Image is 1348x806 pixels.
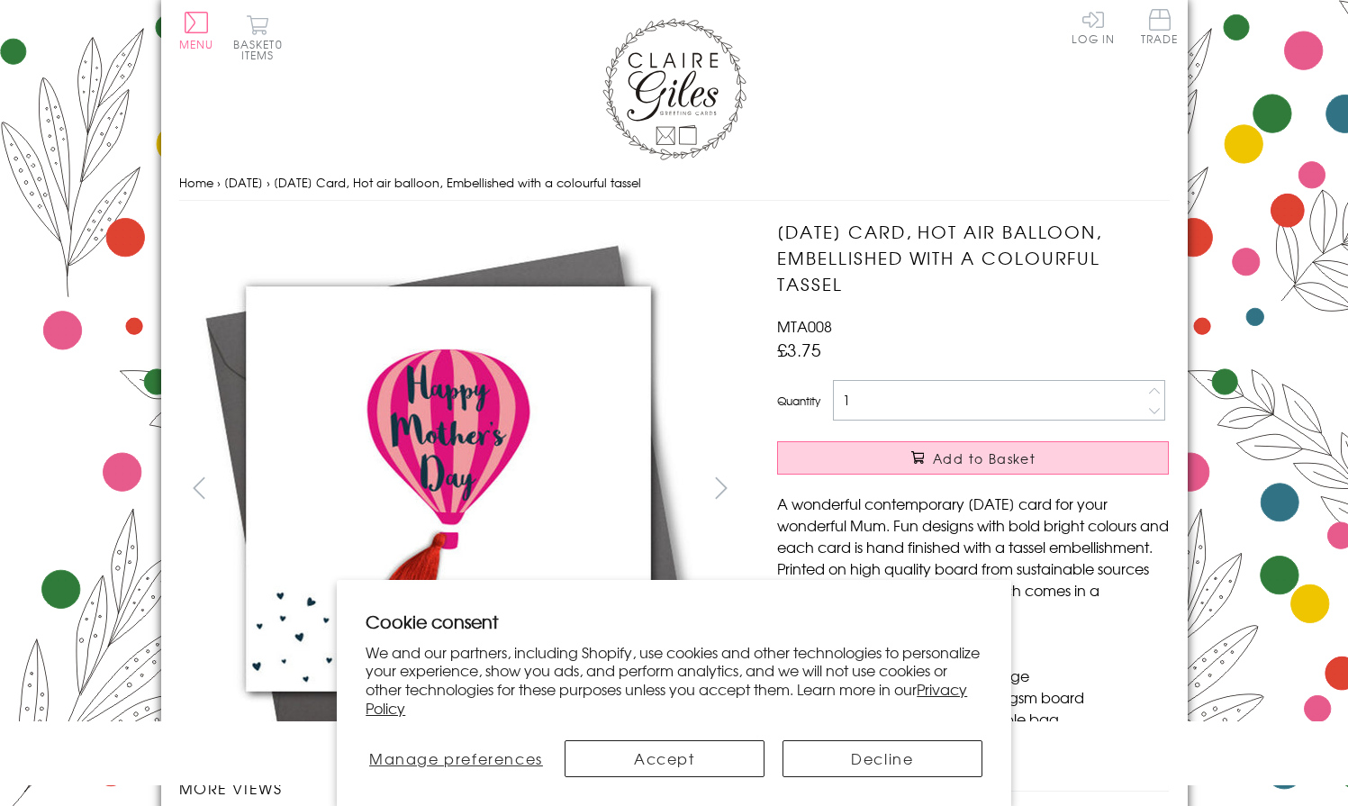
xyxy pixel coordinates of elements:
a: Privacy Policy [366,678,967,719]
a: Home [179,174,213,191]
h3: More views [179,777,742,799]
span: › [217,174,221,191]
button: Basket0 items [233,14,283,60]
a: Trade [1141,9,1179,48]
img: Mother's Day Card, Hot air balloon, Embellished with a colourful tassel [741,219,1281,759]
button: Accept [565,740,764,777]
button: Add to Basket [777,441,1169,475]
span: 0 items [241,36,283,63]
h2: Cookie consent [366,609,982,634]
img: Mother's Day Card, Hot air balloon, Embellished with a colourful tassel [178,219,719,759]
span: [DATE] Card, Hot air balloon, Embellished with a colourful tassel [274,174,641,191]
span: MTA008 [777,315,832,337]
button: prev [179,467,220,508]
span: › [267,174,270,191]
button: next [701,467,741,508]
span: Add to Basket [933,449,1036,467]
button: Manage preferences [366,740,546,777]
img: Claire Giles Greetings Cards [602,18,746,160]
span: Trade [1141,9,1179,44]
p: We and our partners, including Shopify, use cookies and other technologies to personalize your ex... [366,643,982,718]
span: Manage preferences [369,747,543,769]
nav: breadcrumbs [179,165,1170,202]
span: Menu [179,36,214,52]
h1: [DATE] Card, Hot air balloon, Embellished with a colourful tassel [777,219,1169,296]
a: Log In [1072,9,1115,44]
button: Decline [783,740,982,777]
label: Quantity [777,393,820,409]
a: [DATE] [224,174,263,191]
button: Menu [179,12,214,50]
p: A wonderful contemporary [DATE] card for your wonderful Mum. Fun designs with bold bright colours... [777,493,1169,622]
span: £3.75 [777,337,821,362]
